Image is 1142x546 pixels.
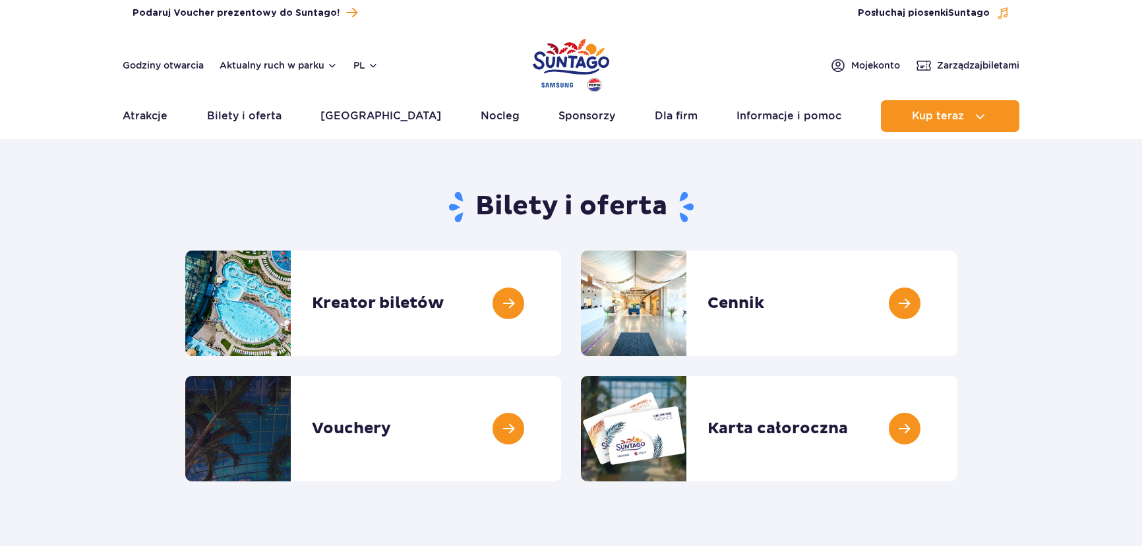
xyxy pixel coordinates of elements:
[123,100,167,132] a: Atrakcje
[830,57,900,73] a: Mojekonto
[851,59,900,72] span: Moje konto
[220,60,338,71] button: Aktualny ruch w parku
[185,190,957,224] h1: Bilety i oferta
[481,100,520,132] a: Nocleg
[133,7,340,20] span: Podaruj Voucher prezentowy do Suntago!
[858,7,990,20] span: Posłuchaj piosenki
[948,9,990,18] span: Suntago
[558,100,615,132] a: Sponsorzy
[881,100,1019,132] button: Kup teraz
[123,59,204,72] a: Godziny otwarcia
[655,100,698,132] a: Dla firm
[320,100,441,132] a: [GEOGRAPHIC_DATA]
[736,100,841,132] a: Informacje i pomoc
[533,33,609,94] a: Park of Poland
[133,4,357,22] a: Podaruj Voucher prezentowy do Suntago!
[207,100,282,132] a: Bilety i oferta
[858,7,1009,20] button: Posłuchaj piosenkiSuntago
[912,110,964,122] span: Kup teraz
[937,59,1019,72] span: Zarządzaj biletami
[353,59,378,72] button: pl
[916,57,1019,73] a: Zarządzajbiletami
